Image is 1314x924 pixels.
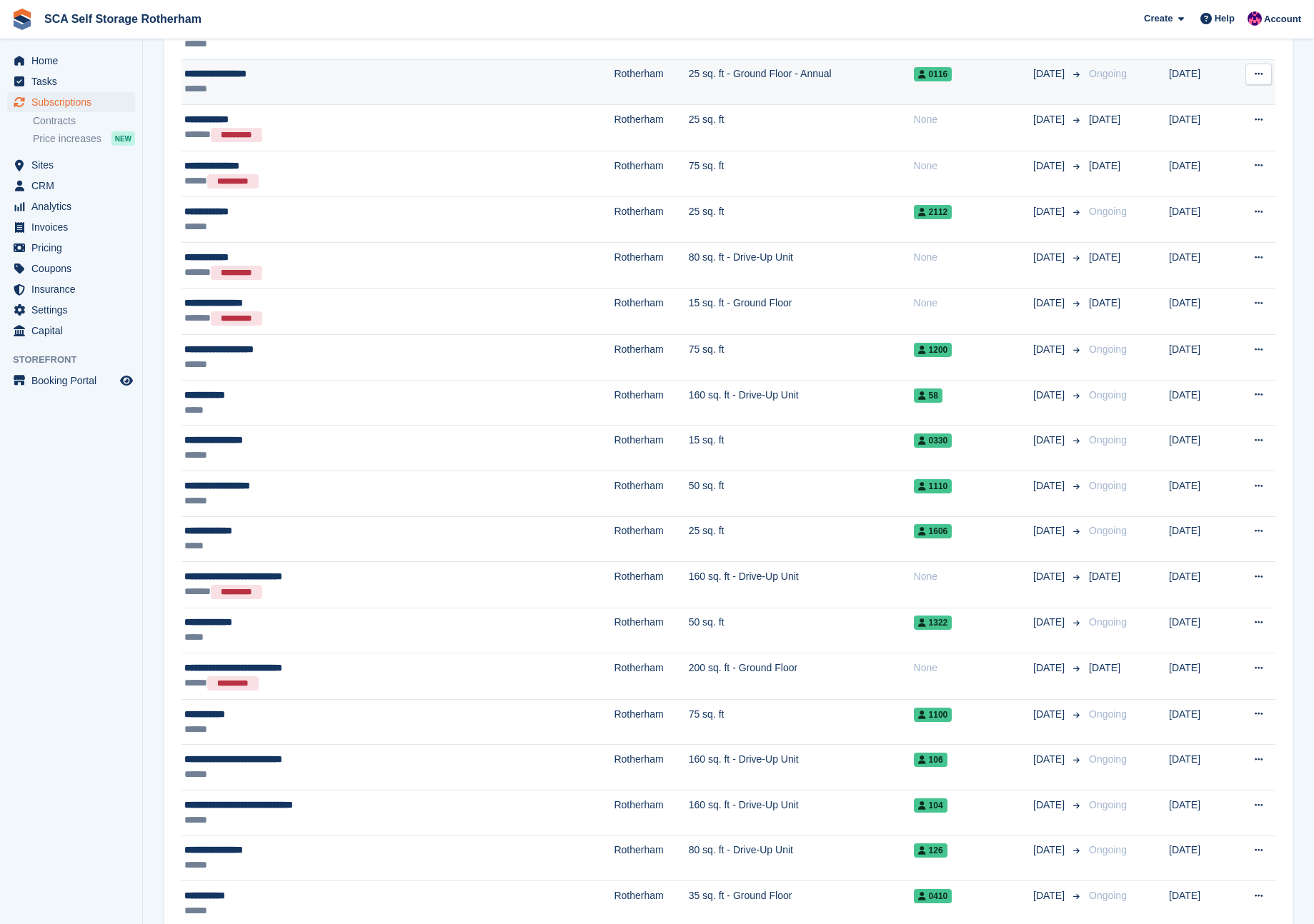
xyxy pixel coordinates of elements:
span: [DATE] [1089,571,1120,582]
td: Rotherham [614,59,688,105]
td: 50 sq. ft [689,608,914,653]
td: Rotherham [614,608,688,653]
a: menu [7,300,135,320]
td: 25 sq. ft [689,197,914,243]
a: SCA Self Storage Rotherham [39,7,207,31]
span: Ongoing [1089,206,1127,217]
span: [DATE] [1033,478,1067,493]
td: Rotherham [614,426,688,471]
span: 1606 [914,524,952,538]
a: menu [7,176,135,196]
a: Contracts [33,114,135,128]
td: Rotherham [614,699,688,745]
a: menu [7,371,135,391]
span: Ongoing [1089,343,1127,355]
td: [DATE] [1169,426,1230,471]
span: [DATE] [1033,661,1067,676]
a: Price increases NEW [33,131,135,146]
span: [DATE] [1033,433,1067,448]
td: [DATE] [1169,562,1230,608]
span: Tasks [31,71,117,91]
td: Rotherham [614,516,688,562]
span: [DATE] [1033,204,1067,219]
td: [DATE] [1169,653,1230,700]
span: 0116 [914,67,952,81]
span: Home [31,51,117,71]
div: None [914,112,1033,127]
td: 15 sq. ft [689,426,914,471]
td: [DATE] [1169,699,1230,745]
span: 106 [914,753,947,767]
a: menu [7,155,135,175]
td: [DATE] [1169,59,1230,105]
span: Coupons [31,258,117,278]
span: 1100 [914,708,952,722]
td: Rotherham [614,335,688,381]
a: menu [7,196,135,216]
span: Pricing [31,238,117,258]
td: 75 sq. ft [689,151,914,197]
td: [DATE] [1169,288,1230,335]
td: [DATE] [1169,790,1230,836]
td: 25 sq. ft [689,105,914,151]
span: [DATE] [1033,523,1067,538]
div: None [914,250,1033,265]
td: Rotherham [614,790,688,836]
td: 80 sq. ft - Drive-Up Unit [689,242,914,288]
a: menu [7,92,135,112]
span: [DATE] [1033,112,1067,127]
a: menu [7,279,135,299]
span: Ongoing [1089,480,1127,491]
span: 1200 [914,343,952,357]
span: Ongoing [1089,525,1127,536]
td: [DATE] [1169,242,1230,288]
td: Rotherham [614,151,688,197]
span: Ongoing [1089,753,1127,765]
span: [DATE] [1033,388,1067,403]
span: Help [1215,11,1235,26]
td: [DATE] [1169,608,1230,653]
span: Analytics [31,196,117,216]
td: Rotherham [614,105,688,151]
td: Rotherham [614,380,688,426]
span: Subscriptions [31,92,117,112]
td: [DATE] [1169,380,1230,426]
span: Storefront [13,353,142,367]
a: menu [7,321,135,341]
span: [DATE] [1033,66,1067,81]
td: Rotherham [614,288,688,335]
img: stora-icon-8386f47178a22dfd0bd8f6a31ec36ba5ce8667c1dd55bd0f319d3a0aa187defe.svg [11,9,33,30]
span: [DATE] [1033,888,1067,903]
td: 25 sq. ft - Ground Floor - Annual [689,59,914,105]
td: [DATE] [1169,835,1230,881]
td: Rotherham [614,835,688,881]
a: menu [7,51,135,71]
span: Insurance [31,279,117,299]
td: [DATE] [1169,745,1230,790]
span: 1110 [914,479,952,493]
td: Rotherham [614,653,688,700]
span: [DATE] [1033,615,1067,630]
span: Ongoing [1089,799,1127,810]
span: Capital [31,321,117,341]
td: [DATE] [1169,335,1230,381]
td: 160 sq. ft - Drive-Up Unit [689,380,914,426]
span: [DATE] [1089,297,1120,308]
span: 104 [914,798,947,813]
div: None [914,296,1033,311]
span: 58 [914,388,942,403]
td: Rotherham [614,745,688,790]
span: [DATE] [1033,707,1067,722]
span: 0330 [914,433,952,448]
td: 160 sq. ft - Drive-Up Unit [689,745,914,790]
div: None [914,661,1033,676]
span: [DATE] [1089,662,1120,673]
td: 200 sq. ft - Ground Floor [689,653,914,700]
span: 0410 [914,889,952,903]
span: CRM [31,176,117,196]
span: [DATE] [1089,251,1120,263]
span: [DATE] [1033,752,1067,767]
span: Account [1264,12,1301,26]
div: None [914,159,1033,174]
td: 50 sq. ft [689,471,914,516]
